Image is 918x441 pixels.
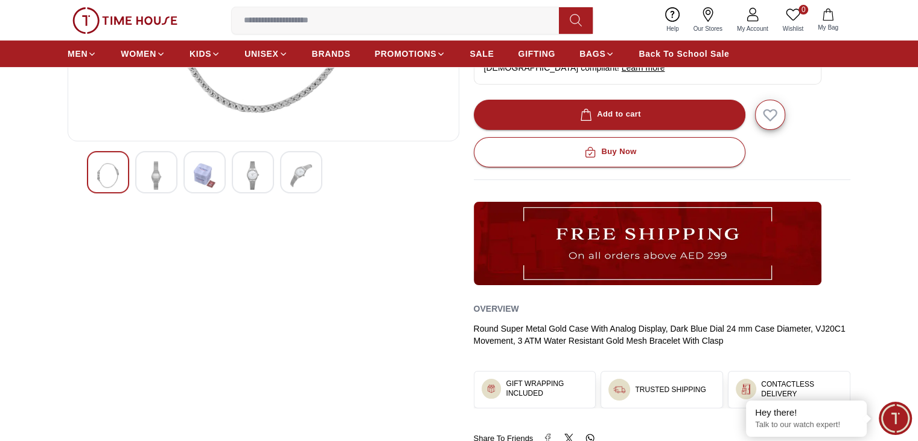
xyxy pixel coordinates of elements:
span: Learn more [622,63,665,72]
a: SALE [470,43,494,65]
a: Back To School Sale [639,43,729,65]
img: Lee Cooper Women's Analog Dark Blue Dial Watch - LC08140.170 [145,161,167,190]
span: GIFTING [518,48,555,60]
button: My Bag [811,6,846,34]
a: BAGS [579,43,614,65]
span: My Account [732,24,773,33]
a: Help [659,5,686,36]
h2: Overview [474,300,519,318]
span: Help [661,24,684,33]
span: SALE [470,48,494,60]
h3: GIFT WRAPPING INCLUDED [506,379,588,398]
span: Our Stores [689,24,727,33]
div: Chat Widget [879,402,912,435]
span: Wishlist [778,24,808,33]
a: 0Wishlist [776,5,811,36]
div: Buy Now [582,145,636,159]
a: Our Stores [686,5,730,36]
span: MEN [68,48,88,60]
h3: CONTACTLESS DELIVERY [761,379,843,399]
a: BRANDS [312,43,351,65]
img: ... [741,384,751,394]
a: MEN [68,43,97,65]
button: Add to cart [474,100,745,130]
span: KIDS [190,48,211,60]
a: KIDS [190,43,220,65]
h3: TRUSTED SHIPPING [635,385,706,394]
span: My Bag [813,23,843,32]
img: Lee Cooper Women's Analog Dark Blue Dial Watch - LC08140.170 [194,161,215,190]
div: Round Super Metal Gold Case With Analog Display, Dark Blue Dial 24 mm Case Diameter, VJ20C1 Movem... [474,323,851,347]
div: Hey there! [755,407,858,419]
img: ... [474,202,821,285]
img: Lee Cooper Women's Analog Dark Blue Dial Watch - LC08140.170 [290,161,312,190]
img: ... [72,7,177,34]
img: Lee Cooper Women's Analog Dark Blue Dial Watch - LC08140.170 [242,161,264,190]
span: WOMEN [121,48,156,60]
span: PROMOTIONS [375,48,437,60]
span: BRANDS [312,48,351,60]
span: UNISEX [244,48,278,60]
a: PROMOTIONS [375,43,446,65]
span: 0 [798,5,808,14]
a: WOMEN [121,43,165,65]
span: Back To School Sale [639,48,729,60]
a: UNISEX [244,43,287,65]
img: ... [486,384,497,394]
img: ... [613,384,625,396]
a: GIFTING [518,43,555,65]
img: Lee Cooper Women's Analog Dark Blue Dial Watch - LC08140.170 [97,161,119,190]
p: Talk to our watch expert! [755,420,858,430]
span: BAGS [579,48,605,60]
div: Add to cart [578,108,641,121]
button: Buy Now [474,137,745,167]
